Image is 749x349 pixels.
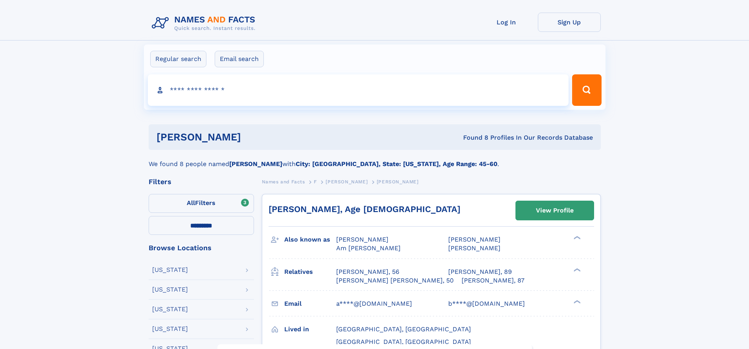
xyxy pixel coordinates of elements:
[187,199,195,207] span: All
[536,201,574,220] div: View Profile
[152,326,188,332] div: [US_STATE]
[475,13,538,32] a: Log In
[284,265,336,279] h3: Relatives
[448,244,501,252] span: [PERSON_NAME]
[572,299,581,304] div: ❯
[314,177,317,187] a: F
[336,236,388,243] span: [PERSON_NAME]
[516,201,594,220] a: View Profile
[284,297,336,310] h3: Email
[336,268,399,276] a: [PERSON_NAME], 56
[148,74,569,106] input: search input
[149,150,601,169] div: We found 8 people named with .
[152,286,188,293] div: [US_STATE]
[538,13,601,32] a: Sign Up
[377,179,419,185] span: [PERSON_NAME]
[352,133,593,142] div: Found 8 Profiles In Our Records Database
[149,13,262,34] img: Logo Names and Facts
[336,338,471,345] span: [GEOGRAPHIC_DATA], [GEOGRAPHIC_DATA]
[269,204,460,214] a: [PERSON_NAME], Age [DEMOGRAPHIC_DATA]
[215,51,264,67] label: Email search
[149,178,254,185] div: Filters
[229,160,282,168] b: [PERSON_NAME]
[448,268,512,276] a: [PERSON_NAME], 89
[326,179,368,185] span: [PERSON_NAME]
[156,132,352,142] h1: [PERSON_NAME]
[336,244,401,252] span: Am [PERSON_NAME]
[462,276,524,285] a: [PERSON_NAME], 87
[150,51,206,67] label: Regular search
[296,160,497,168] b: City: [GEOGRAPHIC_DATA], State: [US_STATE], Age Range: 45-60
[448,236,501,243] span: [PERSON_NAME]
[336,276,454,285] a: [PERSON_NAME] [PERSON_NAME], 50
[572,235,581,240] div: ❯
[149,194,254,213] label: Filters
[262,177,305,187] a: Names and Facts
[326,177,368,187] a: [PERSON_NAME]
[336,325,471,333] span: [GEOGRAPHIC_DATA], [GEOGRAPHIC_DATA]
[572,74,601,106] button: Search Button
[572,267,581,272] div: ❯
[152,267,188,273] div: [US_STATE]
[284,323,336,336] h3: Lived in
[152,306,188,312] div: [US_STATE]
[284,233,336,246] h3: Also known as
[149,244,254,251] div: Browse Locations
[314,179,317,185] span: F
